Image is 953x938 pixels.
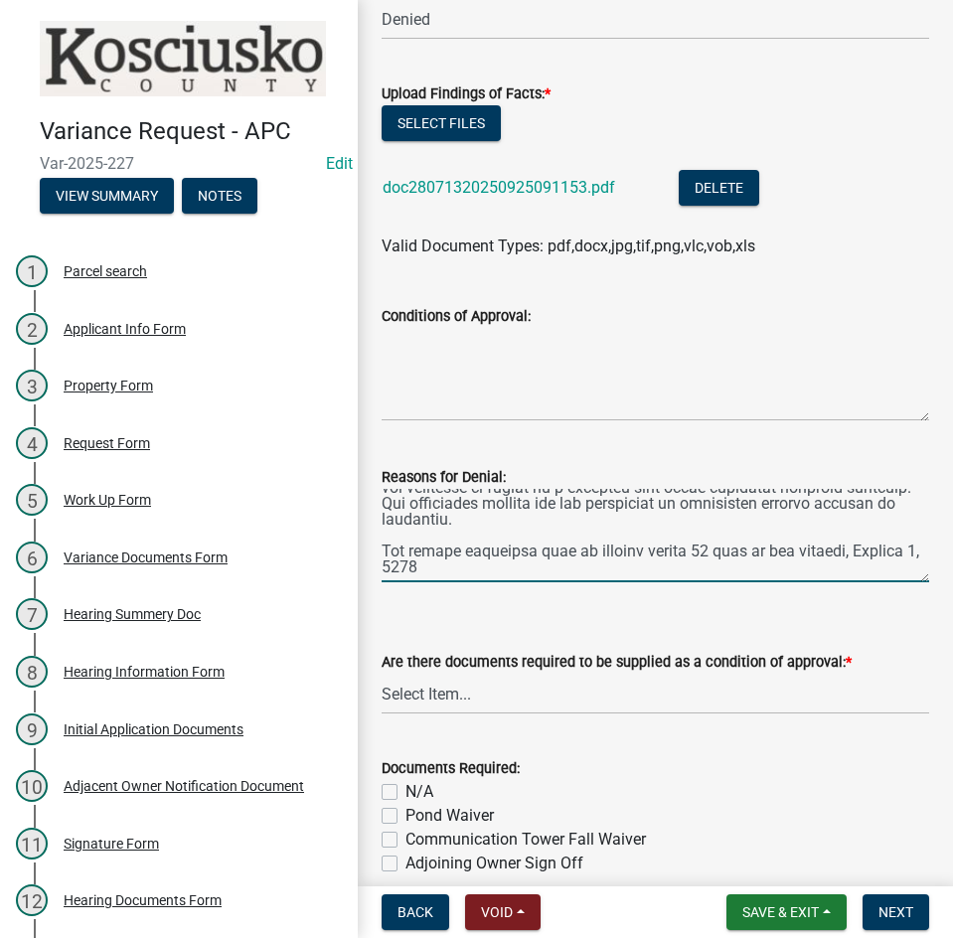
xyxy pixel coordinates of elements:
label: Upload Findings of Facts: [382,87,551,101]
div: 1 [16,255,48,287]
h4: Variance Request - APC [40,117,342,146]
button: Next [863,894,929,930]
wm-modal-confirm: Delete Document [679,180,759,199]
div: Applicant Info Form [64,322,186,336]
wm-modal-confirm: Notes [182,189,257,205]
div: Hearing Documents Form [64,893,222,907]
a: doc28071320250925091153.pdf [383,178,615,197]
button: Back [382,894,449,930]
img: Kosciusko County, Indiana [40,21,326,96]
div: Initial Application Documents [64,722,243,736]
wm-modal-confirm: Edit Application Number [326,154,353,173]
a: Edit [326,154,353,173]
button: View Summary [40,178,174,214]
div: 3 [16,370,48,401]
span: Next [878,904,913,920]
button: Delete [679,170,759,206]
span: Void [481,904,513,920]
div: Variance Documents Form [64,550,228,564]
button: Notes [182,178,257,214]
span: Valid Document Types: pdf,docx,jpg,tif,png,vlc,vob,xls [382,236,755,255]
div: Adjacent Owner Notification Document [64,779,304,793]
label: Pond Waiver [405,804,494,828]
button: Void [465,894,541,930]
label: Single Owner Occupancy Deed Restriction [405,875,699,899]
label: Reasons for Denial: [382,471,506,485]
div: 5 [16,484,48,516]
div: Property Form [64,379,153,392]
div: 6 [16,542,48,573]
span: Back [397,904,433,920]
span: Var-2025-227 [40,154,318,173]
label: Adjoining Owner Sign Off [405,852,583,875]
label: Are there documents required to be supplied as a condition of approval: [382,656,852,670]
div: Hearing Summery Doc [64,607,201,621]
wm-modal-confirm: Summary [40,189,174,205]
div: 8 [16,656,48,688]
button: Save & Exit [726,894,847,930]
div: Hearing Information Form [64,665,225,679]
div: Request Form [64,436,150,450]
button: Select files [382,105,501,141]
div: 2 [16,313,48,345]
div: 10 [16,770,48,802]
label: N/A [405,780,433,804]
div: 7 [16,598,48,630]
div: Signature Form [64,837,159,851]
label: Conditions of Approval: [382,310,531,324]
div: 9 [16,713,48,745]
div: 12 [16,884,48,916]
div: Work Up Form [64,493,151,507]
div: 4 [16,427,48,459]
label: Communication Tower Fall Waiver [405,828,646,852]
div: 11 [16,828,48,860]
span: Save & Exit [742,904,819,920]
label: Documents Required: [382,762,520,776]
div: Parcel search [64,264,147,278]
